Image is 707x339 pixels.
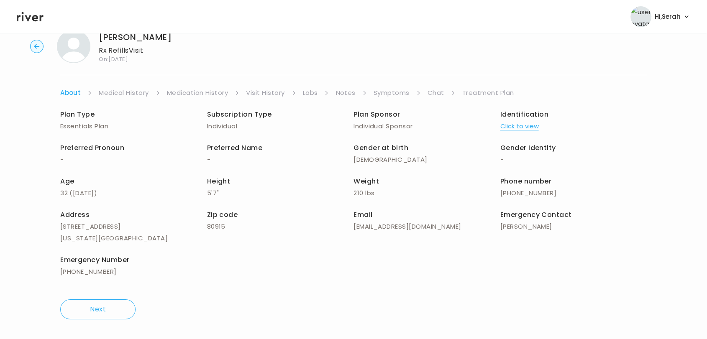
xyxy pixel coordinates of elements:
p: - [60,154,207,166]
a: Symptoms [374,87,410,99]
a: Labs [303,87,318,99]
img: Ariel Amirinoor [57,30,90,63]
p: 5'7" [207,187,354,199]
span: Age [60,176,74,186]
span: Weight [353,176,379,186]
span: Emergency Number [60,255,130,265]
span: Preferred Name [207,143,263,153]
span: ( [DATE] ) [69,189,97,197]
p: [PHONE_NUMBER] [60,266,207,278]
p: [EMAIL_ADDRESS][DOMAIN_NAME] [353,221,500,232]
p: Individual [207,120,354,132]
span: Identification [500,110,549,119]
button: Click to view [500,120,539,132]
span: Email [353,210,372,219]
p: - [207,154,354,166]
a: Visit History [246,87,284,99]
span: Subscription Type [207,110,272,119]
span: Zip code [207,210,238,219]
span: Plan Type [60,110,95,119]
a: About [60,87,81,99]
p: 80915 [207,221,354,232]
p: 32 [60,187,207,199]
a: Chat [428,87,444,99]
span: Preferred Pronoun [60,143,124,153]
p: Individual Sponsor [353,120,500,132]
h1: [PERSON_NAME] [99,31,172,43]
span: Address [60,210,90,219]
a: Medication History [167,87,228,99]
span: Height [207,176,231,186]
p: Rx Refills Visit [99,45,172,56]
p: [STREET_ADDRESS] [60,221,207,232]
img: user avatar [630,6,651,27]
p: [US_STATE][GEOGRAPHIC_DATA] [60,232,207,244]
span: On: [DATE] [99,56,172,62]
button: user avatarHi,Serah [630,6,690,27]
a: Treatment Plan [462,87,514,99]
p: [PERSON_NAME] [500,221,647,232]
a: Medical History [99,87,149,99]
p: - [500,154,647,166]
p: [PHONE_NUMBER] [500,187,647,199]
span: Gender at birth [353,143,408,153]
button: Next [60,299,136,319]
span: Plan Sponsor [353,110,400,119]
span: Phone number [500,176,552,186]
p: 210 lbs [353,187,500,199]
a: Notes [336,87,355,99]
span: Emergency Contact [500,210,572,219]
p: Essentials Plan [60,120,207,132]
p: [DEMOGRAPHIC_DATA] [353,154,500,166]
span: Hi, Serah [655,11,681,23]
span: Gender Identity [500,143,556,153]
